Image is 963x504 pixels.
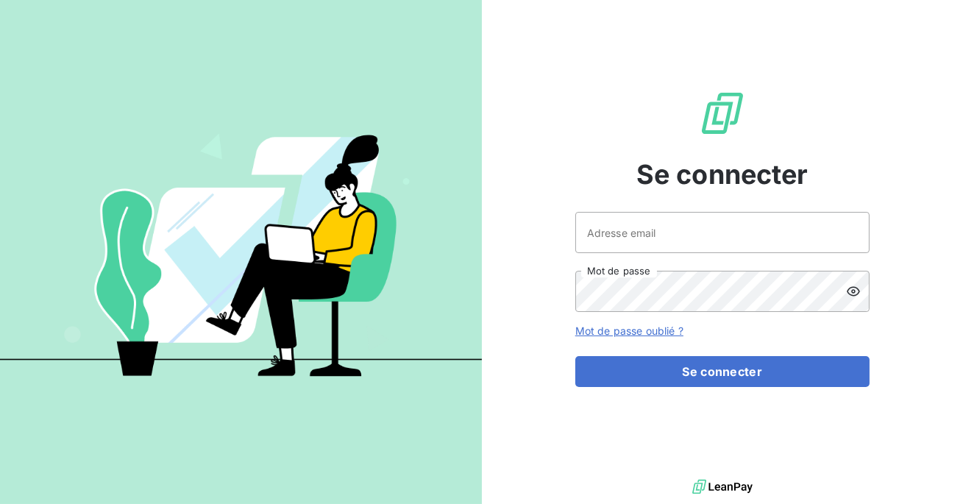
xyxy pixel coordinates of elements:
[575,212,870,253] input: placeholder
[575,356,870,387] button: Se connecter
[575,324,683,337] a: Mot de passe oublié ?
[699,90,746,137] img: Logo LeanPay
[636,155,809,194] span: Se connecter
[692,476,753,498] img: logo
